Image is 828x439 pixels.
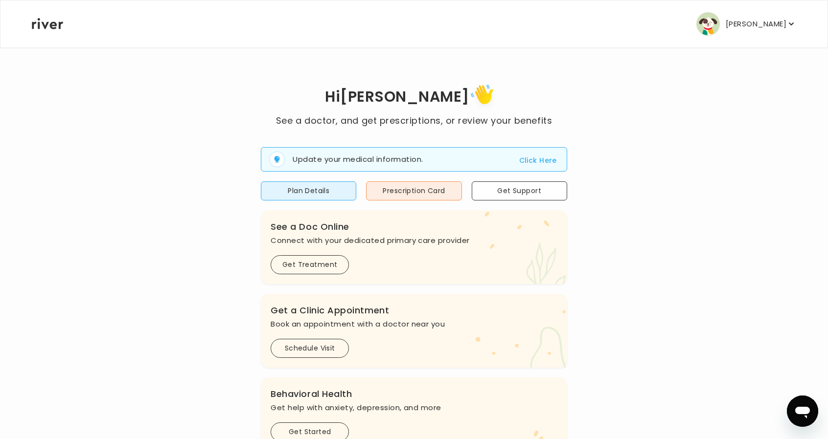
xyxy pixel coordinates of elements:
[271,317,557,331] p: Book an appointment with a doctor near you
[271,339,349,358] button: Schedule Visit
[271,220,557,234] h3: See a Doc Online
[271,304,557,317] h3: Get a Clinic Appointment
[276,81,552,114] h1: Hi [PERSON_NAME]
[276,114,552,128] p: See a doctor, and get prescriptions, or review your benefits
[261,181,356,200] button: Plan Details
[271,255,349,274] button: Get Treatment
[726,17,786,31] p: [PERSON_NAME]
[519,154,557,166] button: Click Here
[787,395,818,427] iframe: Button to launch messaging window
[271,401,557,415] p: Get help with anxiety, depression, and more
[366,181,461,200] button: Prescription Card
[271,387,557,401] h3: Behavioral Health
[696,12,720,36] img: user avatar
[696,12,796,36] button: user avatar[PERSON_NAME]
[271,234,557,247] p: Connect with your dedicated primary care provider
[472,181,567,200] button: Get Support
[293,154,423,165] p: Update your medical information.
